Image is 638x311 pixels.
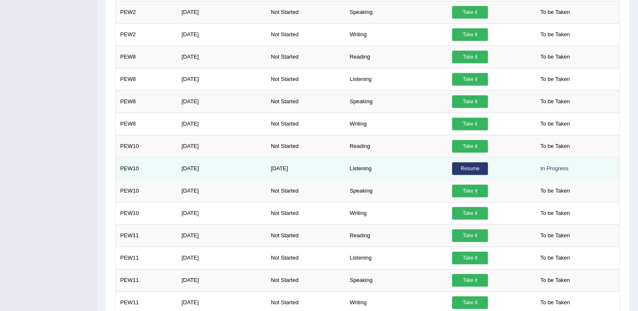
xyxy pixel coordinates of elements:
[177,23,266,46] td: [DATE]
[266,90,345,113] td: Not Started
[536,162,572,175] div: In Progress
[116,46,177,68] td: PEW8
[536,95,574,108] span: To be Taken
[452,207,488,220] a: Take it
[536,6,574,19] span: To be Taken
[452,229,488,242] a: Take it
[266,202,345,224] td: Not Started
[345,113,447,135] td: Writing
[177,1,266,23] td: [DATE]
[452,140,488,153] a: Take it
[266,113,345,135] td: Not Started
[345,68,447,90] td: Listening
[345,202,447,224] td: Writing
[177,113,266,135] td: [DATE]
[536,274,574,287] span: To be Taken
[116,247,177,269] td: PEW11
[266,23,345,46] td: Not Started
[345,1,447,23] td: Speaking
[536,73,574,86] span: To be Taken
[116,113,177,135] td: PEW8
[266,68,345,90] td: Not Started
[116,135,177,157] td: PEW10
[345,224,447,247] td: Reading
[266,157,345,180] td: [DATE]
[116,180,177,202] td: PEW10
[116,90,177,113] td: PEW8
[116,1,177,23] td: PEW2
[536,28,574,41] span: To be Taken
[452,51,488,63] a: Take it
[452,185,488,197] a: Take it
[116,202,177,224] td: PEW10
[536,229,574,242] span: To be Taken
[177,180,266,202] td: [DATE]
[266,46,345,68] td: Not Started
[536,252,574,264] span: To be Taken
[345,180,447,202] td: Speaking
[452,28,488,41] a: Take it
[116,23,177,46] td: PEW2
[266,180,345,202] td: Not Started
[452,95,488,108] a: Take it
[536,207,574,220] span: To be Taken
[116,269,177,291] td: PEW11
[177,247,266,269] td: [DATE]
[345,157,447,180] td: Listening
[177,157,266,180] td: [DATE]
[345,135,447,157] td: Reading
[536,185,574,197] span: To be Taken
[177,202,266,224] td: [DATE]
[345,23,447,46] td: Writing
[177,90,266,113] td: [DATE]
[536,140,574,153] span: To be Taken
[177,269,266,291] td: [DATE]
[345,269,447,291] td: Speaking
[345,247,447,269] td: Listening
[116,157,177,180] td: PEW10
[266,1,345,23] td: Not Started
[345,46,447,68] td: Reading
[452,118,488,130] a: Take it
[177,68,266,90] td: [DATE]
[536,118,574,130] span: To be Taken
[536,51,574,63] span: To be Taken
[266,224,345,247] td: Not Started
[266,135,345,157] td: Not Started
[452,73,488,86] a: Take it
[116,68,177,90] td: PEW8
[266,269,345,291] td: Not Started
[177,135,266,157] td: [DATE]
[452,274,488,287] a: Take it
[177,46,266,68] td: [DATE]
[452,6,488,19] a: Take it
[452,296,488,309] a: Take it
[116,224,177,247] td: PEW11
[452,162,488,175] a: Resume
[266,247,345,269] td: Not Started
[177,224,266,247] td: [DATE]
[345,90,447,113] td: Speaking
[536,296,574,309] span: To be Taken
[452,252,488,264] a: Take it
